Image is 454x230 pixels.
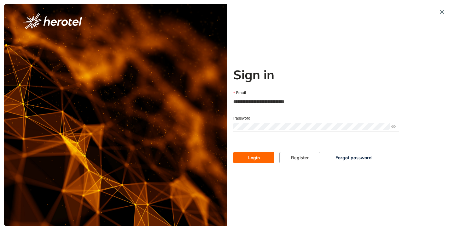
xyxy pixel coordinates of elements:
h2: Sign in [233,67,399,82]
span: Register [291,154,309,161]
img: logo [23,13,82,29]
input: Password [233,123,390,130]
img: cover image [4,4,227,226]
button: logo [13,13,92,29]
span: eye-invisible [391,124,396,129]
label: Email [233,90,246,96]
button: Forgot password [325,152,382,163]
button: Register [279,152,320,163]
label: Password [233,115,250,121]
button: Login [233,152,274,163]
span: Forgot password [335,154,372,161]
input: Email [233,97,399,106]
span: Login [248,154,260,161]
